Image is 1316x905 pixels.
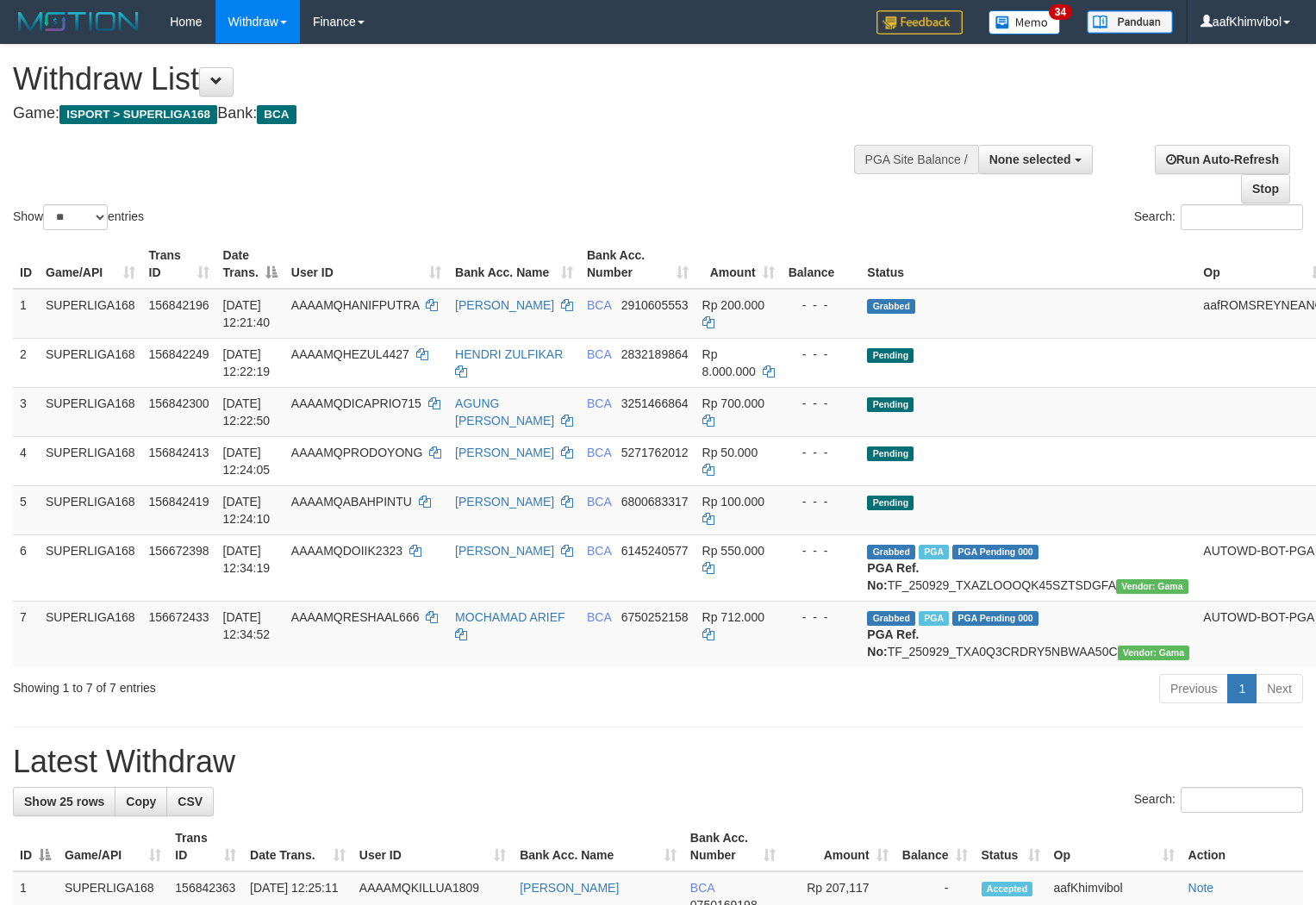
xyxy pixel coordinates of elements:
h1: Latest Withdraw [13,745,1303,779]
span: 156842249 [149,347,209,361]
a: 1 [1227,674,1257,703]
th: Status [860,240,1196,289]
input: Search: [1181,204,1303,230]
th: Status: activate to sort column ascending [975,822,1047,871]
span: Rp 8.000.000 [702,347,756,378]
span: Pending [867,496,914,510]
td: SUPERLIGA168 [39,289,142,339]
img: panduan.png [1087,10,1173,34]
span: Marked by aafsoycanthlai [919,545,949,559]
a: Stop [1241,174,1290,203]
th: Amount: activate to sort column ascending [695,240,782,289]
span: BCA [587,446,611,459]
select: Showentries [43,204,108,230]
span: AAAAMQHANIFPUTRA [291,298,420,312]
span: AAAAMQPRODOYONG [291,446,422,459]
a: Show 25 rows [13,787,115,816]
th: Action [1182,822,1303,871]
input: Search: [1181,787,1303,813]
div: - - - [789,609,854,626]
span: Rp 50.000 [702,446,758,459]
span: BCA [587,347,611,361]
td: SUPERLIGA168 [39,601,142,667]
td: SUPERLIGA168 [39,485,142,534]
span: Rp 100.000 [702,495,764,509]
a: Previous [1159,674,1228,703]
td: SUPERLIGA168 [39,534,142,601]
button: None selected [978,145,1093,174]
span: 156842196 [149,298,209,312]
span: 156842300 [149,396,209,410]
th: Date Trans.: activate to sort column ascending [243,822,352,871]
a: Copy [115,787,167,816]
span: Vendor URL: https://trx31.1velocity.biz [1118,646,1190,660]
span: Pending [867,446,914,461]
div: - - - [789,444,854,461]
span: Rp 550.000 [702,544,764,558]
span: BCA [257,105,296,124]
img: MOTION_logo.png [13,9,144,34]
label: Show entries [13,204,144,230]
span: PGA Pending [952,611,1038,626]
span: [DATE] 12:22:19 [223,347,271,378]
b: PGA Ref. No: [867,627,919,658]
span: Copy 2832189864 to clipboard [621,347,689,361]
span: Rp 712.000 [702,610,764,624]
th: Game/API: activate to sort column ascending [39,240,142,289]
th: Date Trans.: activate to sort column descending [216,240,284,289]
span: BCA [587,544,611,558]
th: Op: activate to sort column ascending [1047,822,1182,871]
th: ID [13,240,39,289]
span: Pending [867,348,914,363]
span: BCA [587,396,611,410]
th: Bank Acc. Number: activate to sort column ascending [683,822,783,871]
th: Bank Acc. Name: activate to sort column ascending [448,240,580,289]
td: SUPERLIGA168 [39,436,142,485]
span: Grabbed [867,611,915,626]
label: Search: [1134,204,1303,230]
span: [DATE] 12:34:52 [223,610,271,641]
span: Accepted [982,882,1033,896]
td: TF_250929_TXA0Q3CRDRY5NBWAA50C [860,601,1196,667]
th: User ID: activate to sort column ascending [352,822,513,871]
div: - - - [789,296,854,314]
span: Copy 5271762012 to clipboard [621,446,689,459]
span: Marked by aafsoycanthlai [919,611,949,626]
a: [PERSON_NAME] [520,881,619,895]
span: BCA [587,495,611,509]
th: User ID: activate to sort column ascending [284,240,448,289]
th: Trans ID: activate to sort column ascending [168,822,243,871]
span: Rp 700.000 [702,396,764,410]
a: Run Auto-Refresh [1155,145,1290,174]
a: [PERSON_NAME] [455,446,554,459]
span: Show 25 rows [24,795,104,808]
a: [PERSON_NAME] [455,495,554,509]
span: 156842413 [149,446,209,459]
h1: Withdraw List [13,62,860,97]
span: Grabbed [867,299,915,314]
span: AAAAMQHEZUL4427 [291,347,409,361]
b: PGA Ref. No: [867,561,919,592]
td: 5 [13,485,39,534]
span: AAAAMQABAHPINTU [291,495,412,509]
span: Grabbed [867,545,915,559]
img: Button%20Memo.svg [989,10,1061,34]
div: Showing 1 to 7 of 7 entries [13,672,535,696]
th: Bank Acc. Number: activate to sort column ascending [580,240,695,289]
span: Rp 200.000 [702,298,764,312]
th: Trans ID: activate to sort column ascending [142,240,216,289]
span: 156672398 [149,544,209,558]
span: CSV [178,795,203,808]
td: 2 [13,338,39,387]
div: - - - [789,493,854,510]
span: None selected [989,153,1071,166]
span: Copy 2910605553 to clipboard [621,298,689,312]
a: Next [1256,674,1303,703]
a: AGUNG [PERSON_NAME] [455,396,554,428]
a: [PERSON_NAME] [455,298,554,312]
td: SUPERLIGA168 [39,338,142,387]
div: - - - [789,542,854,559]
span: Copy 6750252158 to clipboard [621,610,689,624]
img: Feedback.jpg [876,10,963,34]
a: CSV [166,787,214,816]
